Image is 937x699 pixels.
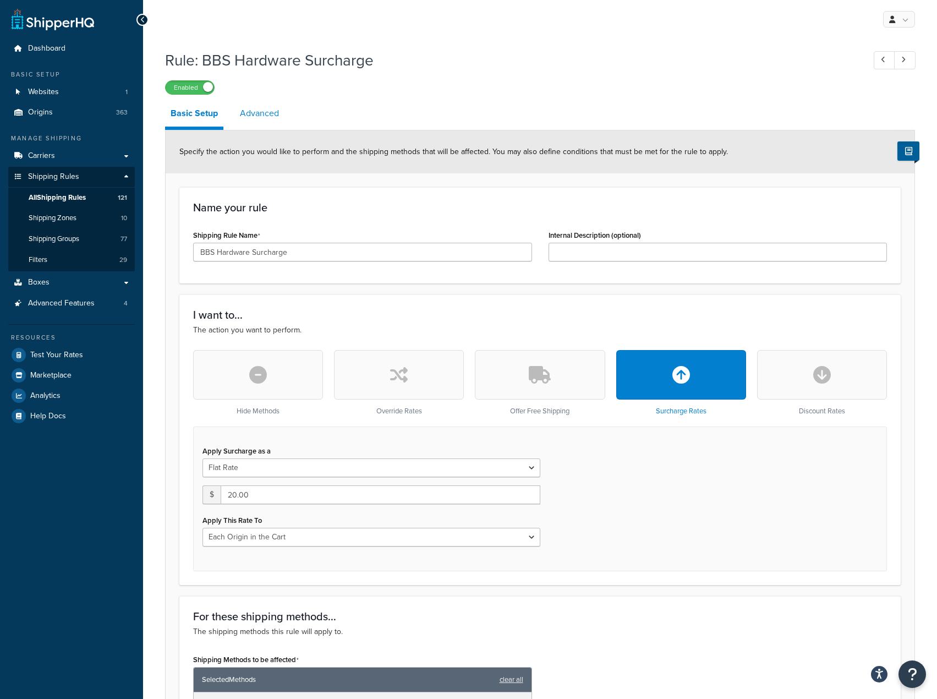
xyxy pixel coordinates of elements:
p: The action you want to perform. [193,324,887,336]
li: Shipping Zones [8,208,135,228]
span: Shipping Zones [29,214,76,223]
a: clear all [500,672,523,687]
a: AllShipping Rules121 [8,188,135,208]
label: Apply This Rate To [202,516,262,525]
a: Marketplace [8,365,135,385]
span: $ [202,485,221,504]
li: Origins [8,102,135,123]
p: The shipping methods this rule will apply to. [193,626,887,638]
li: Advanced Features [8,293,135,314]
a: Shipping Groups77 [8,229,135,249]
a: Shipping Rules [8,167,135,187]
span: Boxes [28,278,50,287]
a: Advanced Features4 [8,293,135,314]
span: All Shipping Rules [29,193,86,203]
span: Analytics [30,391,61,401]
a: Dashboard [8,39,135,59]
a: Carriers [8,146,135,166]
span: Dashboard [28,44,65,53]
h1: Rule: BBS Hardware Surcharge [165,50,853,71]
div: Discount Rates [757,350,887,416]
span: Websites [28,88,59,97]
span: Specify the action you would like to perform and the shipping methods that will be affected. You ... [179,146,728,157]
a: Previous Record [874,51,895,69]
span: 4 [124,299,128,308]
div: Basic Setup [8,70,135,79]
span: Shipping Groups [29,234,79,244]
div: Hide Methods [193,350,323,416]
div: Offer Free Shipping [475,350,605,416]
h3: For these shipping methods... [193,610,887,622]
span: Shipping Rules [28,172,79,182]
a: Websites1 [8,82,135,102]
span: 363 [116,108,128,117]
button: Show Help Docs [897,141,919,161]
label: Enabled [166,81,214,94]
a: Shipping Zones10 [8,208,135,228]
span: Help Docs [30,412,66,421]
a: Help Docs [8,406,135,426]
li: Shipping Groups [8,229,135,249]
div: Override Rates [334,350,464,416]
a: Boxes [8,272,135,293]
span: Origins [28,108,53,117]
span: 1 [125,88,128,97]
span: 10 [121,214,127,223]
span: Marketplace [30,371,72,380]
div: Resources [8,333,135,342]
span: Filters [29,255,47,265]
label: Shipping Methods to be affected [193,656,299,664]
span: Advanced Features [28,299,95,308]
a: Advanced [234,100,284,127]
div: Manage Shipping [8,134,135,143]
label: Internal Description (optional) [549,231,641,239]
div: Surcharge Rates [616,350,746,416]
span: 77 [120,234,127,244]
label: Apply Surcharge as a [202,447,271,455]
li: Websites [8,82,135,102]
a: Test Your Rates [8,345,135,365]
a: Origins363 [8,102,135,123]
span: Carriers [28,151,55,161]
button: Open Resource Center [898,660,926,688]
li: Filters [8,250,135,270]
li: Shipping Rules [8,167,135,271]
h3: Name your rule [193,201,887,214]
a: Next Record [894,51,916,69]
label: Shipping Rule Name [193,231,260,240]
span: Test Your Rates [30,351,83,360]
span: 121 [118,193,127,203]
h3: I want to... [193,309,887,321]
span: Selected Methods [202,672,494,687]
a: Analytics [8,386,135,406]
span: 29 [119,255,127,265]
a: Basic Setup [165,100,223,130]
a: Filters29 [8,250,135,270]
